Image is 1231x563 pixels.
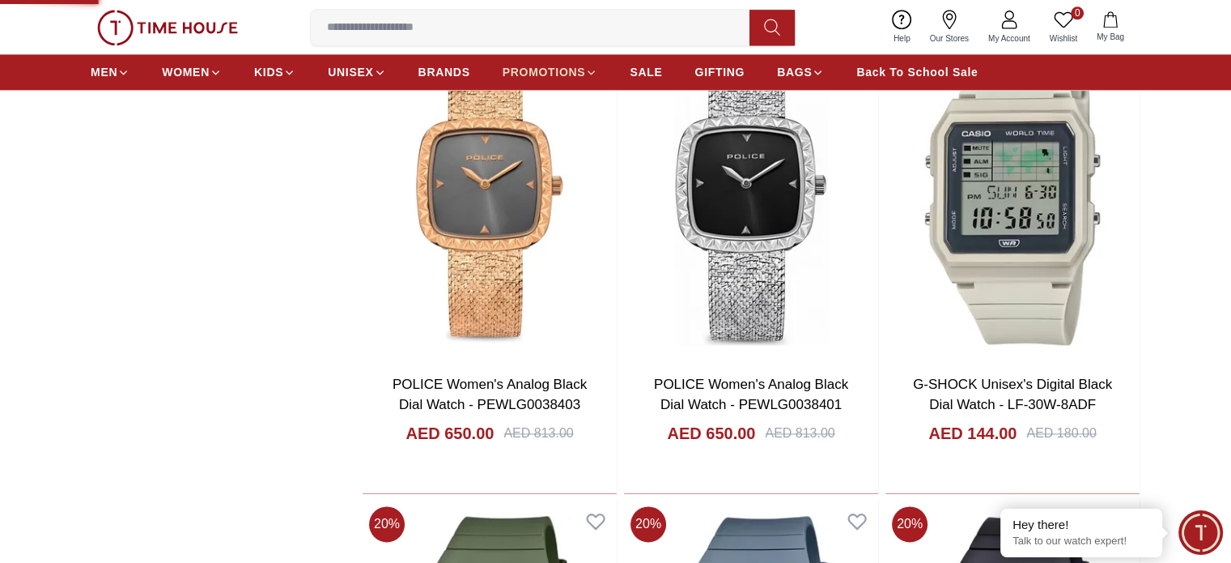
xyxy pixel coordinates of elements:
span: 20 % [630,506,666,542]
span: Wishlist [1043,32,1084,45]
h4: AED 650.00 [405,422,494,445]
div: AED 813.00 [765,424,834,443]
a: MEN [91,58,129,87]
div: Chat Widget [1178,510,1223,555]
a: G-SHOCK Unisex's Digital Black Dial Watch - LF-30W-8ADF [913,377,1112,413]
a: POLICE Women's Analog Black Dial Watch - PEWLG0038403 [393,377,587,413]
a: UNISEX [328,58,385,87]
div: Hey there! [1012,517,1150,533]
a: Help [884,6,920,48]
img: POLICE Women's Analog Black Dial Watch - PEWLG0038403 [363,27,617,361]
span: SALE [630,64,662,80]
span: MEN [91,64,117,80]
img: ... [97,10,238,45]
a: WOMEN [162,58,222,87]
span: Our Stores [923,32,975,45]
div: AED 813.00 [503,424,573,443]
span: BAGS [777,64,812,80]
a: KIDS [254,58,295,87]
a: BAGS [777,58,824,87]
img: POLICE Women's Analog Black Dial Watch - PEWLG0038401 [624,27,878,361]
img: G-SHOCK Unisex's Digital Black Dial Watch - LF-30W-8ADF [885,27,1140,361]
span: Help [887,32,917,45]
a: BRANDS [418,58,470,87]
span: My Bag [1090,31,1131,43]
span: BRANDS [418,64,470,80]
span: GIFTING [694,64,745,80]
span: KIDS [254,64,283,80]
a: Back To School Sale [856,58,978,87]
span: 0 [1071,6,1084,19]
span: Back To School Sale [856,64,978,80]
span: My Account [982,32,1037,45]
span: 20 % [369,506,405,542]
div: AED 180.00 [1026,424,1096,443]
a: POLICE Women's Analog Black Dial Watch - PEWLG0038401 [654,377,848,413]
span: PROMOTIONS [503,64,586,80]
a: Our Stores [920,6,978,48]
h4: AED 650.00 [667,422,755,445]
span: WOMEN [162,64,210,80]
a: PROMOTIONS [503,58,598,87]
a: SALE [630,58,662,87]
p: Talk to our watch expert! [1012,535,1150,548]
a: 0Wishlist [1040,6,1087,48]
button: My Bag [1087,8,1134,46]
a: GIFTING [694,58,745,87]
span: UNISEX [328,64,373,80]
h4: AED 144.00 [928,422,1017,445]
span: 20 % [892,506,927,542]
